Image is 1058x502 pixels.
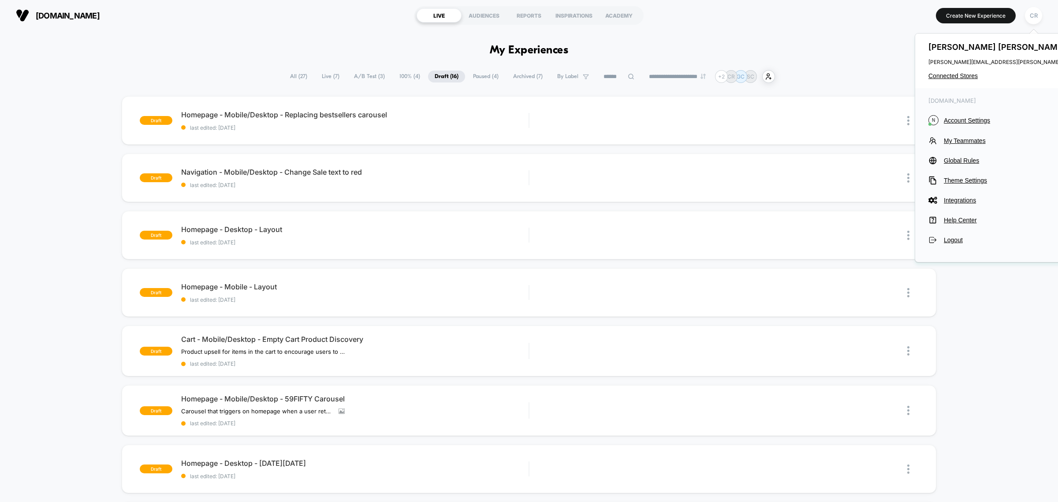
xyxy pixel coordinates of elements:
span: Navigation - Mobile/Desktop - Change Sale text to red [181,168,529,176]
span: Carousel that triggers on homepage when a user returns and their cart has more than 0 items in it... [181,408,332,415]
span: All ( 27 ) [283,71,314,82]
img: end [700,74,706,79]
span: Homepage - Mobile/Desktop - Replacing bestsellers carousel [181,110,529,119]
div: + 2 [715,70,728,83]
span: Homepage - Desktop - [DATE][DATE] [181,459,529,468]
span: Product upsell for items in the cart to encourage users to add more items to their basket/increas... [181,348,345,355]
span: last edited: [DATE] [181,473,529,480]
span: last edited: [DATE] [181,239,529,246]
span: draft [140,231,172,240]
span: last edited: [DATE] [181,124,529,131]
div: ACADEMY [596,8,641,22]
span: last edited: [DATE] [181,296,529,303]
span: Homepage - Mobile - Layout [181,282,529,291]
img: close [907,231,909,240]
p: GC [737,73,745,80]
span: Cart - Mobile/Desktop - Empty Cart Product Discovery [181,335,529,344]
div: CR [1025,7,1042,24]
span: draft [140,406,172,415]
div: AUDIENCES [462,8,507,22]
span: Paused ( 4 ) [466,71,505,82]
p: CR [727,73,735,80]
span: draft [140,116,172,125]
span: Homepage - Desktop - Layout [181,225,529,234]
img: close [907,116,909,125]
span: 100% ( 4 ) [393,71,427,82]
img: close [907,288,909,297]
span: Live ( 7 ) [315,71,346,82]
div: REPORTS [507,8,551,22]
span: draft [140,288,172,297]
span: Archived ( 7 ) [507,71,549,82]
span: Draft ( 16 ) [428,71,465,82]
img: close [907,346,909,356]
span: last edited: [DATE] [181,182,529,188]
img: close [907,406,909,415]
span: draft [140,347,172,356]
i: N [928,115,939,125]
span: last edited: [DATE] [181,420,529,427]
span: last edited: [DATE] [181,360,529,367]
div: INSPIRATIONS [551,8,596,22]
h1: My Experiences [490,44,569,57]
span: draft [140,173,172,182]
span: Homepage - Mobile/Desktop - 59FIFTY Carousel [181,394,529,403]
span: [DOMAIN_NAME] [36,11,100,20]
img: Visually logo [16,9,29,22]
span: A/B Test ( 3 ) [347,71,391,82]
button: CR [1022,7,1045,25]
div: LIVE [417,8,462,22]
button: Create New Experience [936,8,1016,23]
img: close [907,465,909,474]
img: close [907,173,909,183]
p: SC [747,73,754,80]
span: By Label [557,73,578,80]
button: [DOMAIN_NAME] [13,8,102,22]
span: draft [140,465,172,473]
